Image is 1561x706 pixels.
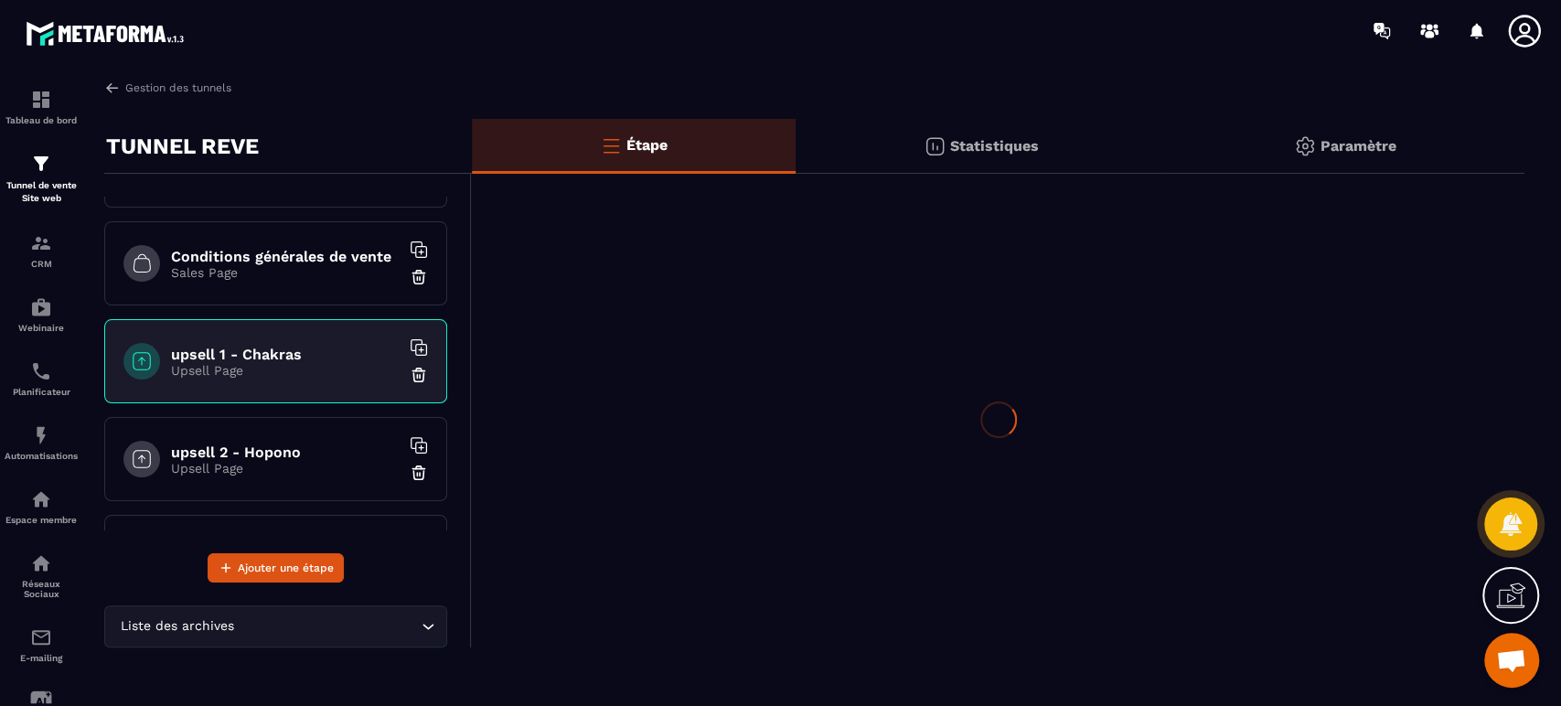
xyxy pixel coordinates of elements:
a: automationsautomationsEspace membre [5,475,78,539]
h6: upsell 2 - Hopono [171,444,400,461]
img: automations [30,424,52,446]
div: Search for option [104,605,447,647]
p: Tunnel de vente Site web [5,179,78,205]
img: automations [30,296,52,318]
img: trash [410,268,428,286]
span: Liste des archives [116,616,238,636]
p: Tableau de bord [5,115,78,125]
p: Planificateur [5,387,78,397]
a: automationsautomationsAutomatisations [5,411,78,475]
img: scheduler [30,360,52,382]
a: automationsautomationsWebinaire [5,283,78,347]
span: Ajouter une étape [238,559,334,577]
a: social-networksocial-networkRéseaux Sociaux [5,539,78,613]
img: trash [410,464,428,482]
a: formationformationCRM [5,219,78,283]
img: trash [410,366,428,384]
input: Search for option [238,616,417,636]
div: Ouvrir le chat [1484,633,1539,688]
p: Paramètre [1320,137,1396,155]
button: Ajouter une étape [208,553,344,583]
img: bars-o.4a397970.svg [600,134,622,156]
img: formation [30,153,52,175]
p: Statistiques [950,137,1039,155]
h6: Conditions générales de vente [171,248,400,265]
a: Gestion des tunnels [104,80,231,96]
img: stats.20deebd0.svg [924,135,946,157]
img: setting-gr.5f69749f.svg [1294,135,1316,157]
p: TUNNEL REVE [106,128,259,165]
p: Upsell Page [171,363,400,378]
p: Automatisations [5,451,78,461]
p: E-mailing [5,653,78,663]
p: Sales Page [171,265,400,280]
img: social-network [30,552,52,574]
img: logo [26,16,190,50]
p: Upsell Page [171,461,400,476]
p: Webinaire [5,323,78,333]
a: emailemailE-mailing [5,613,78,677]
img: formation [30,232,52,254]
p: Étape [626,136,668,154]
p: Espace membre [5,515,78,525]
img: automations [30,488,52,510]
img: arrow [104,80,121,96]
a: formationformationTableau de bord [5,75,78,139]
a: formationformationTunnel de vente Site web [5,139,78,219]
h6: upsell 1 - Chakras [171,346,400,363]
p: CRM [5,259,78,269]
img: email [30,626,52,648]
p: Réseaux Sociaux [5,579,78,599]
img: formation [30,89,52,111]
a: schedulerschedulerPlanificateur [5,347,78,411]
